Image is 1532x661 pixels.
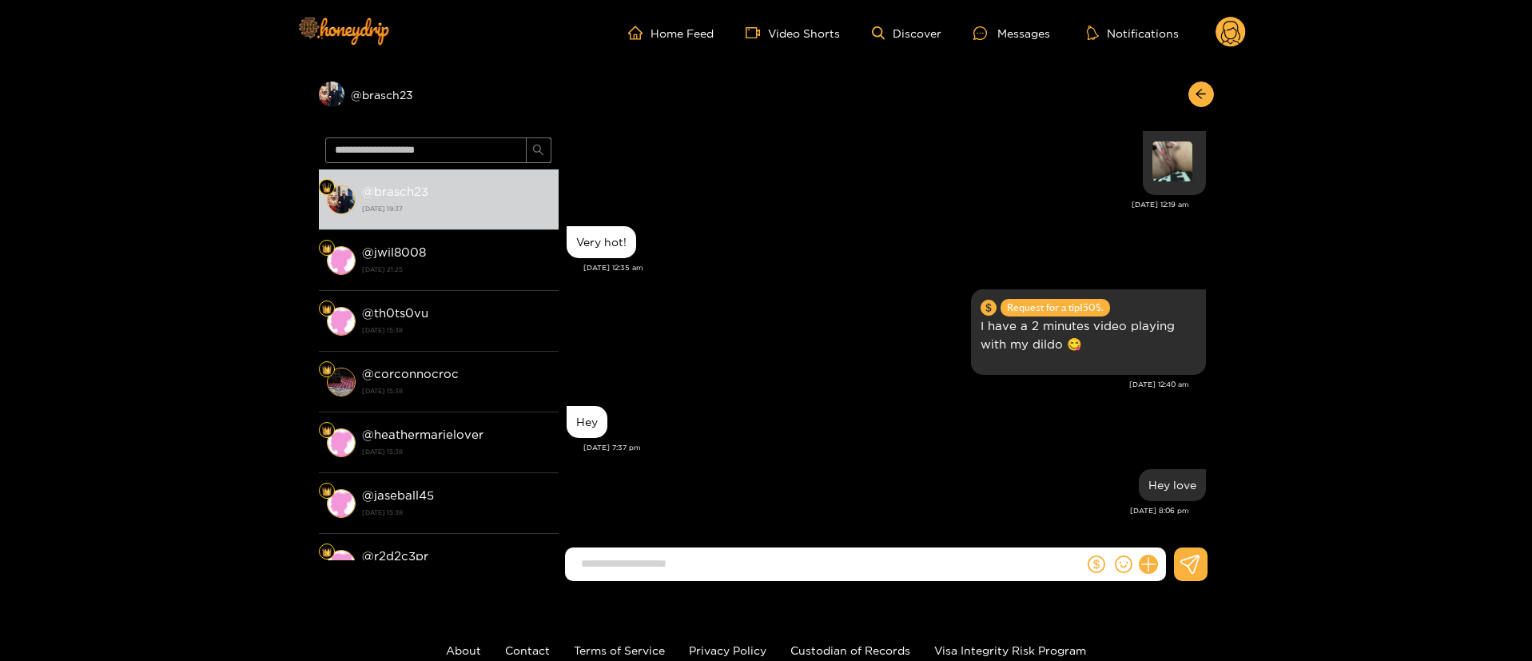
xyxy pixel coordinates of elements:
[934,644,1086,656] a: Visa Integrity Risk Program
[327,185,356,214] img: conversation
[532,144,544,157] span: search
[1143,102,1206,195] div: Sep. 16, 12:19 am
[505,644,550,656] a: Contact
[567,505,1189,516] div: [DATE] 8:06 pm
[362,262,551,277] strong: [DATE] 21:25
[362,201,551,216] strong: [DATE] 19:37
[628,26,651,40] span: home
[567,406,607,438] div: Sep. 16, 7:37 pm
[362,549,428,563] strong: @ r2d2c3pr
[362,505,551,520] strong: [DATE] 15:38
[872,26,941,40] a: Discover
[362,428,483,441] strong: @ heathermarielover
[1115,555,1132,573] span: smile
[446,644,481,656] a: About
[322,183,332,193] img: Fan Level
[362,367,459,380] strong: @ corconnocroc
[628,26,714,40] a: Home Feed
[981,300,997,316] span: dollar-circle
[362,245,426,259] strong: @ jwil8008
[981,317,1196,353] p: I have a 2 minutes video playing with my dildo 😋
[327,550,356,579] img: conversation
[322,548,332,557] img: Fan Level
[746,26,840,40] a: Video Shorts
[567,199,1189,210] div: [DATE] 12:19 am
[1152,141,1192,181] img: preview
[583,262,1206,273] div: [DATE] 12:35 am
[576,236,627,249] div: Very hot!
[362,384,551,398] strong: [DATE] 15:38
[790,644,910,656] a: Custodian of Records
[362,488,434,502] strong: @ jaseball45
[567,226,636,258] div: Sep. 16, 12:35 am
[322,426,332,436] img: Fan Level
[327,428,356,457] img: conversation
[574,644,665,656] a: Terms of Service
[327,489,356,518] img: conversation
[1188,82,1214,107] button: arrow-left
[746,26,768,40] span: video-camera
[362,185,428,198] strong: @ brasch23
[319,82,559,107] div: @brasch23
[583,442,1206,453] div: [DATE] 7:37 pm
[327,368,356,396] img: conversation
[689,644,766,656] a: Privacy Policy
[327,246,356,275] img: conversation
[322,305,332,314] img: Fan Level
[322,487,332,496] img: Fan Level
[526,137,551,163] button: search
[1088,555,1105,573] span: dollar
[322,244,332,253] img: Fan Level
[576,416,598,428] div: Hey
[327,307,356,336] img: conversation
[567,379,1189,390] div: [DATE] 12:40 am
[1084,552,1108,576] button: dollar
[322,365,332,375] img: Fan Level
[362,323,551,337] strong: [DATE] 15:38
[362,306,428,320] strong: @ th0ts0vu
[362,444,551,459] strong: [DATE] 15:38
[1082,25,1184,41] button: Notifications
[1195,88,1207,102] span: arrow-left
[971,289,1206,375] div: Sep. 16, 12:40 am
[973,24,1050,42] div: Messages
[1148,479,1196,492] div: Hey love
[1001,299,1110,317] span: Request for a tip 150 $.
[1139,469,1206,501] div: Sep. 16, 8:06 pm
